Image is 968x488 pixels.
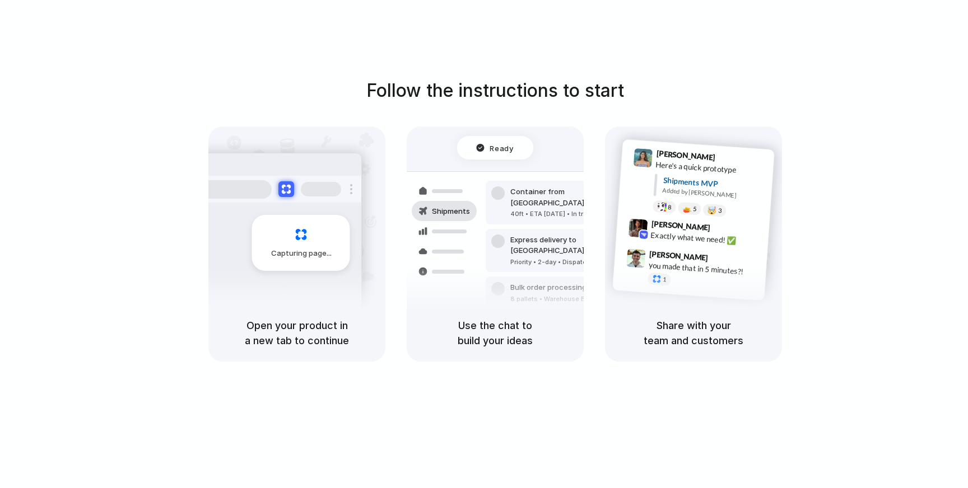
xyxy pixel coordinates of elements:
div: Express delivery to [GEOGRAPHIC_DATA] [510,234,631,256]
div: Shipments MVP [663,175,766,193]
div: 40ft • ETA [DATE] • In transit [510,209,631,219]
span: Capturing page [271,248,333,259]
h1: Follow the instructions to start [366,77,624,104]
span: 3 [718,208,722,214]
div: 🤯 [708,207,717,215]
div: Bulk order processing [510,282,615,293]
div: you made that in 5 minutes?! [648,260,760,279]
span: 9:47 AM [711,254,734,267]
div: Added by [PERSON_NAME] [662,186,765,202]
h5: Use the chat to build your ideas [420,318,570,348]
div: 8 pallets • Warehouse B • Packed [510,294,615,304]
span: Shipments [432,206,470,217]
h5: Share with your team and customers [618,318,769,348]
h5: Open your product in a new tab to continue [222,318,372,348]
span: 8 [668,204,672,210]
span: [PERSON_NAME] [656,147,715,163]
div: Exactly what we need! ✅ [650,229,762,248]
span: [PERSON_NAME] [649,248,709,264]
span: 9:42 AM [714,223,737,237]
div: Container from [GEOGRAPHIC_DATA] [510,186,631,208]
div: Priority • 2-day • Dispatched [510,257,631,267]
div: Here's a quick prototype [655,159,767,178]
span: 1 [663,276,667,283]
span: Ready [490,142,514,153]
span: 5 [693,206,697,212]
span: [PERSON_NAME] [651,218,710,234]
span: 9:41 AM [719,153,742,166]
